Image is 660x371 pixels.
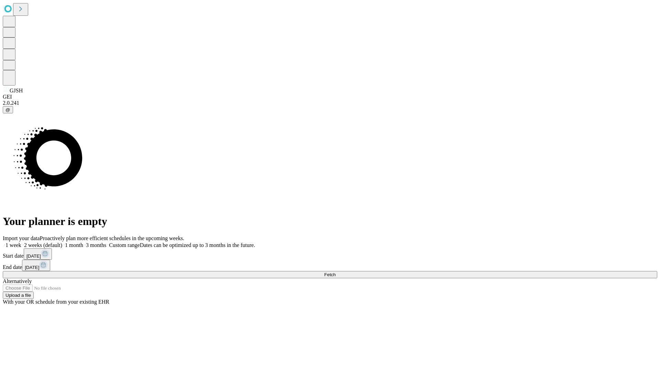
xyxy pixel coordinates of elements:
div: GEI [3,94,657,100]
span: 2 weeks (default) [24,242,62,248]
span: Custom range [109,242,140,248]
span: Alternatively [3,278,32,284]
span: Import your data [3,235,40,241]
span: With your OR schedule from your existing EHR [3,299,109,305]
div: 2.0.241 [3,100,657,106]
span: [DATE] [25,265,39,270]
span: [DATE] [26,254,41,259]
button: [DATE] [22,260,50,271]
button: @ [3,106,13,113]
span: Fetch [324,272,335,277]
span: 1 month [65,242,83,248]
button: [DATE] [24,248,52,260]
span: Dates can be optimized up to 3 months in the future. [140,242,255,248]
div: End date [3,260,657,271]
div: Start date [3,248,657,260]
h1: Your planner is empty [3,215,657,228]
button: Fetch [3,271,657,278]
span: GJSH [10,88,23,93]
button: Upload a file [3,292,34,299]
span: @ [5,107,10,112]
span: 1 week [5,242,21,248]
span: Proactively plan more efficient schedules in the upcoming weeks. [40,235,184,241]
span: 3 months [86,242,106,248]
